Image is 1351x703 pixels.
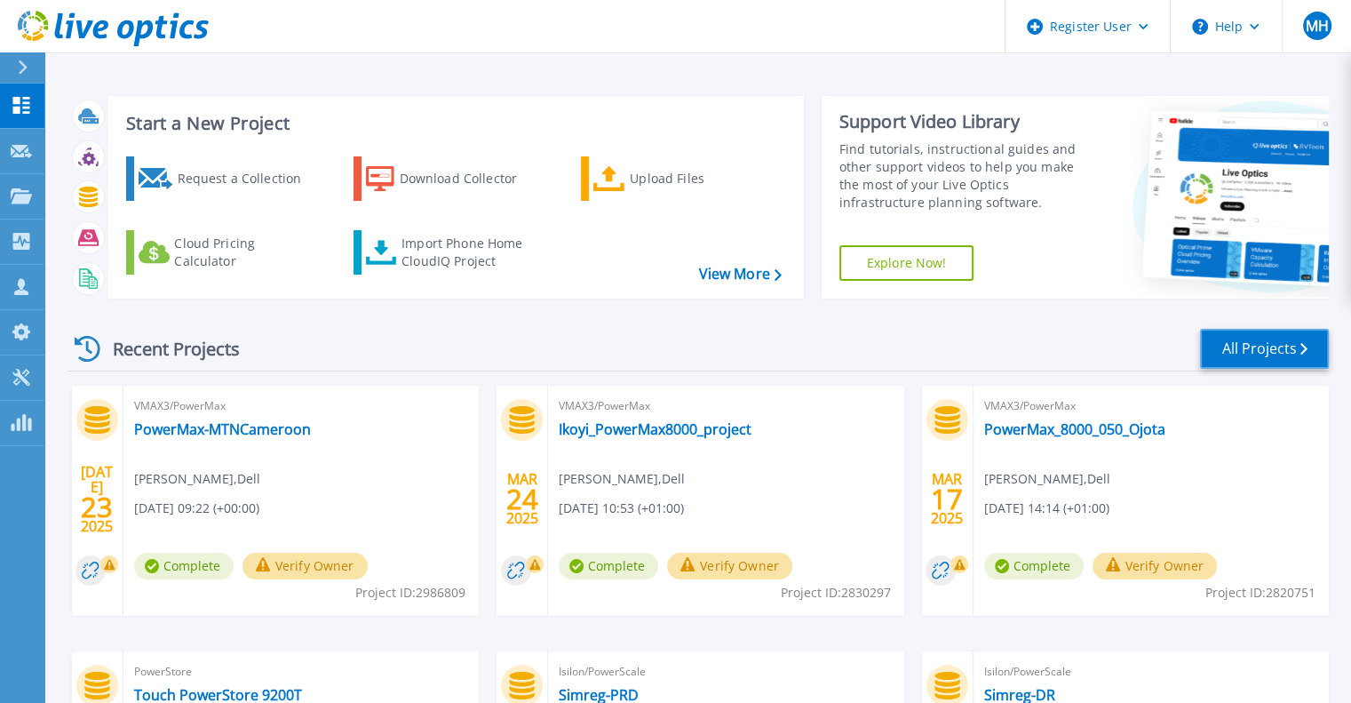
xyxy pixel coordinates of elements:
[984,420,1165,438] a: PowerMax_8000_050_Ojota
[126,114,781,133] h3: Start a New Project
[931,491,963,507] span: 17
[839,110,1094,133] div: Support Video Library
[354,156,552,201] a: Download Collector
[839,245,974,281] a: Explore Now!
[559,469,685,489] span: [PERSON_NAME] , Dell
[559,553,658,579] span: Complete
[134,662,468,682] span: PowerStore
[781,583,891,603] span: Project ID: 2830297
[177,161,319,196] div: Request a Collection
[68,327,264,371] div: Recent Projects
[506,491,538,507] span: 24
[559,396,893,416] span: VMAX3/PowerMax
[559,420,751,438] a: Ikoyi_PowerMax8000_project
[134,553,234,579] span: Complete
[1205,583,1315,603] span: Project ID: 2820751
[581,156,779,201] a: Upload Files
[81,499,113,515] span: 23
[984,662,1318,682] span: Isilon/PowerScale
[930,467,964,531] div: MAR 2025
[667,553,792,579] button: Verify Owner
[242,553,368,579] button: Verify Owner
[401,235,540,270] div: Import Phone Home CloudIQ Project
[134,499,259,518] span: [DATE] 09:22 (+00:00)
[1305,19,1328,33] span: MH
[134,396,468,416] span: VMAX3/PowerMax
[630,161,772,196] div: Upload Files
[400,161,542,196] div: Download Collector
[984,499,1109,518] span: [DATE] 14:14 (+01:00)
[174,235,316,270] div: Cloud Pricing Calculator
[984,553,1084,579] span: Complete
[134,420,311,438] a: PowerMax-MTNCameroon
[505,467,539,531] div: MAR 2025
[559,499,684,518] span: [DATE] 10:53 (+01:00)
[126,156,324,201] a: Request a Collection
[134,469,260,489] span: [PERSON_NAME] , Dell
[984,469,1110,489] span: [PERSON_NAME] , Dell
[80,467,114,531] div: [DATE] 2025
[126,230,324,275] a: Cloud Pricing Calculator
[839,140,1094,212] div: Find tutorials, instructional guides and other support videos to help you make the most of your L...
[984,396,1318,416] span: VMAX3/PowerMax
[1200,329,1329,369] a: All Projects
[1093,553,1218,579] button: Verify Owner
[559,662,893,682] span: Isilon/PowerScale
[698,266,781,283] a: View More
[355,583,465,603] span: Project ID: 2986809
